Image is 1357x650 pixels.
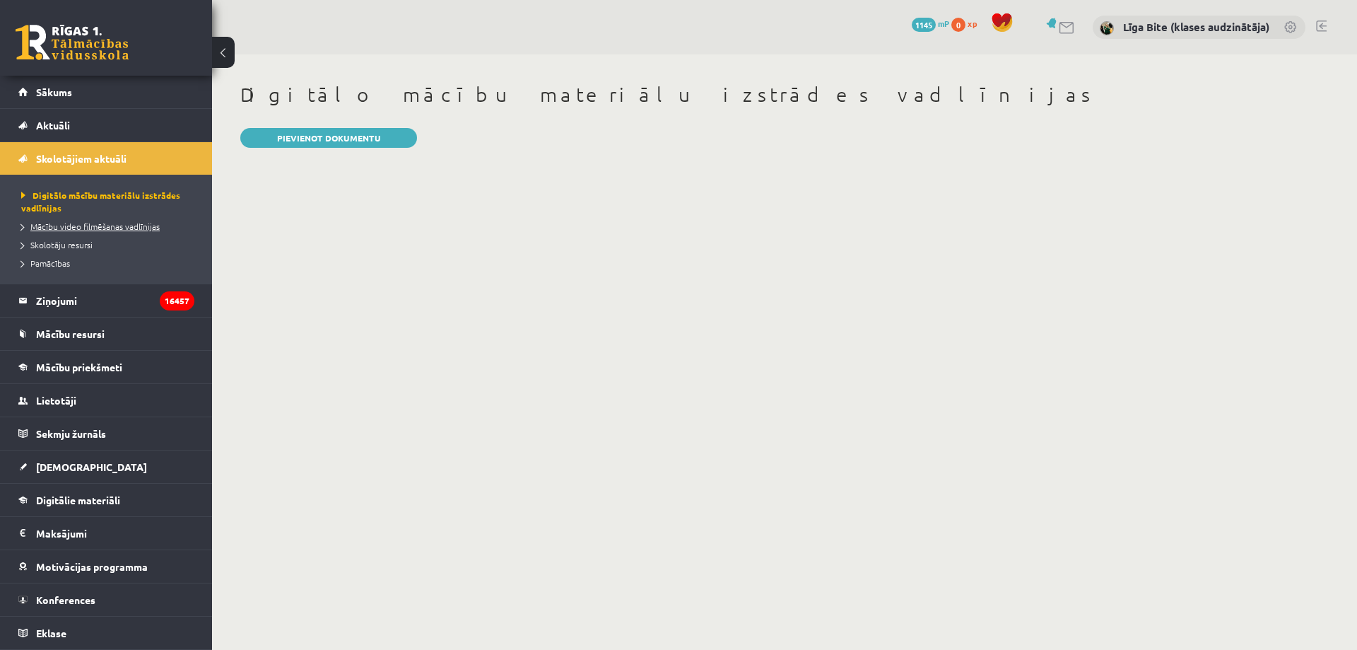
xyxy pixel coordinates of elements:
span: Pamācības [21,257,70,269]
span: Lietotāji [36,394,76,407]
a: Mācību resursi [18,318,194,350]
span: Digitālie materiāli [36,494,120,506]
span: 0 [951,18,965,32]
span: Sekmju žurnāls [36,427,106,440]
a: Lietotāji [18,384,194,417]
a: 1145 mP [912,18,949,29]
a: Digitālie materiāli [18,484,194,516]
a: [DEMOGRAPHIC_DATA] [18,451,194,483]
a: Sākums [18,76,194,108]
span: Eklase [36,627,66,639]
span: Mācību priekšmeti [36,361,122,373]
span: Mācību video filmēšanas vadlīnijas [21,221,160,232]
span: Sākums [36,86,72,98]
span: Skolotāju resursi [21,239,93,250]
a: Eklase [18,617,194,649]
h1: Digitālo mācību materiālu izstrādes vadlīnijas [240,83,1145,107]
a: Skolotāju resursi [21,238,198,251]
img: Līga Bite (klases audzinātāja) [1100,21,1114,35]
a: Skolotājiem aktuāli [18,142,194,175]
a: Mācību priekšmeti [18,351,194,383]
a: Līga Bite (klases audzinātāja) [1123,20,1269,34]
legend: Maksājumi [36,517,194,550]
a: Rīgas 1. Tālmācības vidusskola [16,25,129,60]
a: Motivācijas programma [18,550,194,583]
a: Maksājumi [18,517,194,550]
span: xp [968,18,977,29]
legend: Ziņojumi [36,284,194,317]
i: 16457 [160,291,194,311]
a: Digitālo mācību materiālu izstrādes vadlīnijas [21,189,198,214]
a: Pamācības [21,257,198,269]
span: Motivācijas programma [36,560,148,573]
a: Ziņojumi16457 [18,284,194,317]
span: Mācību resursi [36,327,105,340]
a: Aktuāli [18,109,194,141]
span: Digitālo mācību materiālu izstrādes vadlīnijas [21,190,180,214]
span: Skolotājiem aktuāli [36,152,127,165]
a: 0 xp [951,18,984,29]
a: Sekmju žurnāls [18,417,194,450]
a: Pievienot dokumentu [240,128,417,148]
span: 1145 [912,18,936,32]
span: Aktuāli [36,119,70,132]
a: Mācību video filmēšanas vadlīnijas [21,220,198,233]
span: [DEMOGRAPHIC_DATA] [36,460,147,473]
a: Konferences [18,584,194,616]
span: Konferences [36,593,95,606]
span: mP [938,18,949,29]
